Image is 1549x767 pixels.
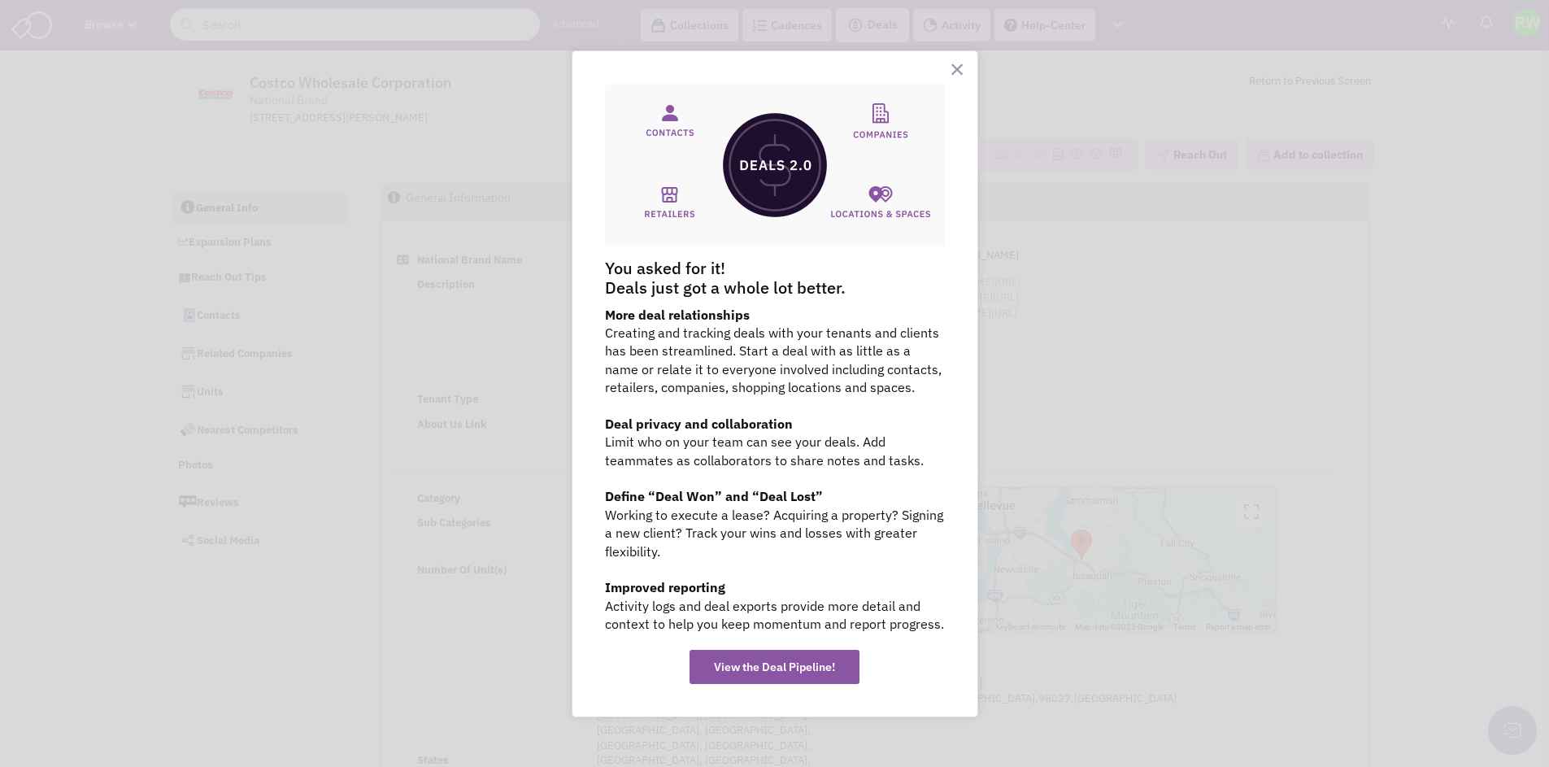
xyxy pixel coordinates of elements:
[605,416,793,432] strong: Deal privacy and collaboration
[605,506,945,560] p: Working to execute a lease? Acquiring a property? Signing a new client? Track your wins and losse...
[605,278,945,298] p: Deals just got a whole lot better.
[605,324,945,397] p: Creating and tracking deals with your tenants and clients has been streamlined. Start a deal with...
[605,488,823,504] strong: Define “Deal Won” and “Deal Lost”
[950,56,965,82] button: Close
[605,307,750,323] strong: More deal relationships
[605,579,725,595] strong: Improved reporting
[605,597,945,634] p: Activity logs and deal exports provide more detail and context to help you keep momentum and repo...
[605,84,945,246] img: guide-media-b1a4c531-0dee-4228-8a46-62392493881f
[690,650,859,684] button: View the Deal Pipeline!
[605,259,945,278] p: You asked for it!
[605,433,945,469] p: Limit who on your team can see your deals. Add teammates as collaborators to share notes and tasks.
